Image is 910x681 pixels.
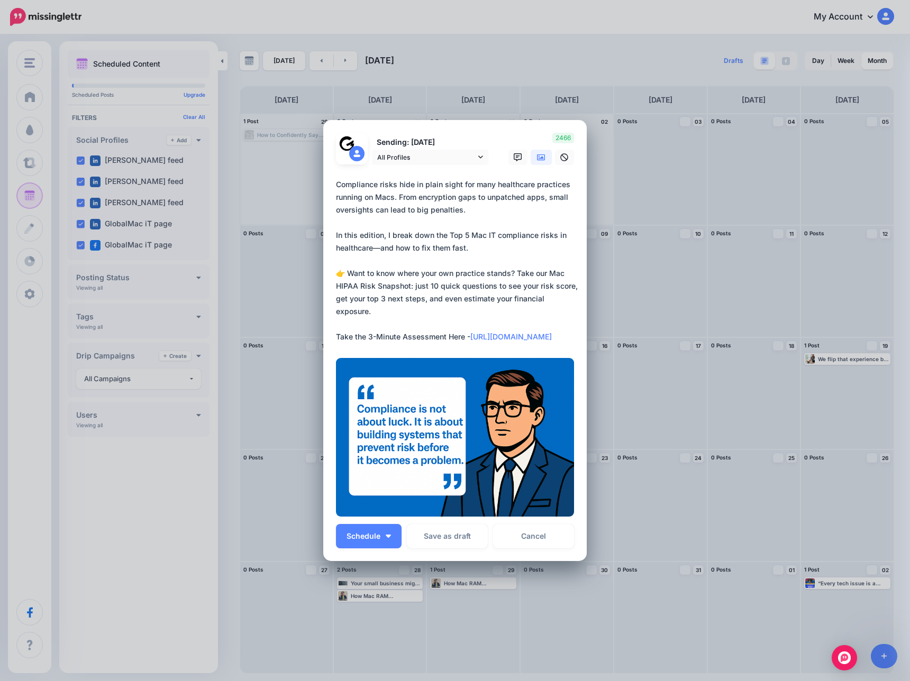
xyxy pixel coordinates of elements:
[349,146,365,161] img: user_default_image.png
[552,133,574,143] span: 2466
[336,178,579,343] div: Compliance risks hide in plain sight for many healthcare practices running on Macs. From encrypti...
[407,524,488,548] button: Save as draft
[336,524,402,548] button: Schedule
[832,645,857,670] div: Open Intercom Messenger
[347,532,380,540] span: Schedule
[493,524,574,548] a: Cancel
[386,535,391,538] img: arrow-down-white.png
[372,150,488,165] a: All Profiles
[339,136,354,151] img: 409555759_898884492237736_7115004818314551315_n-bsa152927.jpg
[336,358,574,517] img: HZRK9Y2EOT5PADSORZCVGPXMLA6LGQYD.png
[377,152,476,163] span: All Profiles
[372,136,488,149] p: Sending: [DATE]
